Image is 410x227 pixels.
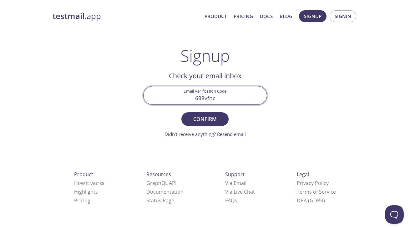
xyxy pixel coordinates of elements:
a: Documentation [146,188,184,195]
span: Resources [146,171,171,178]
a: Via Live Chat [225,188,255,195]
span: Signin [335,12,351,20]
span: s [235,197,237,204]
h1: Signup [180,46,230,65]
a: FAQ [225,197,237,204]
a: GraphQL API [146,180,176,186]
a: Didn't receive anything? Resend email [165,131,246,137]
span: Support [225,171,245,178]
a: Pricing [74,197,90,204]
a: How it works [74,180,104,186]
a: Blog [280,12,292,20]
button: Signup [299,10,326,22]
a: Via Email [225,180,246,186]
a: Terms of Service [297,188,336,195]
a: Privacy Policy [297,180,329,186]
a: Pricing [234,12,253,20]
span: Legal [297,171,309,178]
strong: testmail [53,11,84,22]
h2: Check your email inbox [143,70,267,81]
a: Product [205,12,227,20]
span: Product [74,171,93,178]
button: Signin [330,10,356,22]
a: testmail.app [53,11,200,22]
a: Docs [260,12,273,20]
iframe: Help Scout Beacon - Open [385,205,404,224]
span: Signup [304,12,321,20]
button: Confirm [181,112,228,126]
a: DPA (GDPR) [297,197,325,204]
a: Status Page [146,197,174,204]
a: Highlights [74,188,98,195]
span: Confirm [188,115,221,123]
